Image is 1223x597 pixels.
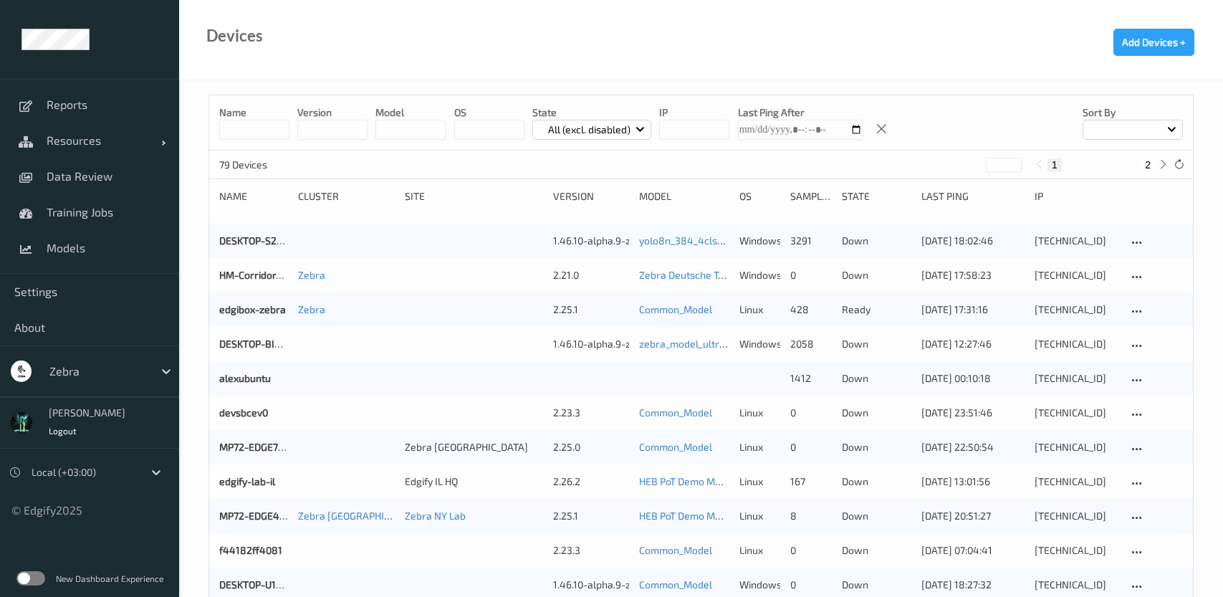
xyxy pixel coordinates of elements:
div: 1.46.10-alpha.9-zebra_cape_town [553,234,629,248]
div: Samples [790,189,832,204]
p: windows [739,234,781,248]
p: linux [739,406,781,420]
div: 0 [790,268,832,282]
div: [TECHNICAL_ID] [1035,543,1118,558]
div: Zebra [GEOGRAPHIC_DATA] [405,440,543,454]
div: version [553,189,629,204]
p: down [842,474,911,489]
p: Sort by [1083,105,1183,120]
p: linux [739,543,781,558]
div: [TECHNICAL_ID] [1035,578,1118,592]
a: Zebra NY Lab [405,510,466,522]
div: State [842,189,911,204]
div: [DATE] 17:31:16 [921,302,1025,317]
div: [TECHNICAL_ID] [1035,337,1118,351]
div: 2.25.1 [553,302,629,317]
div: 1.46.10-alpha.9-zebra_cape_town [553,337,629,351]
div: Cluster [298,189,395,204]
div: [DATE] 18:02:46 [921,234,1025,248]
div: 3291 [790,234,832,248]
a: HEB PoT Demo Model [639,475,735,487]
a: Common_Model [639,406,712,419]
a: zebra_model_ultra_detector3 [639,338,774,350]
a: Zebra Deutsche Telekom Demo [DATE] (v2) [DATE] 15:18 Auto Save [639,269,939,281]
div: [TECHNICAL_ID] [1035,234,1118,248]
div: 428 [790,302,832,317]
p: linux [739,302,781,317]
a: Common_Model [639,544,712,556]
p: windows [739,268,781,282]
a: Common_Model [639,441,712,453]
div: ip [1035,189,1118,204]
a: Common_Model [639,303,712,315]
div: [TECHNICAL_ID] [1035,268,1118,282]
div: 0 [790,440,832,454]
p: Name [219,105,289,120]
p: All (excl. disabled) [543,123,636,137]
p: Last Ping After [738,105,863,120]
p: version [297,105,368,120]
div: Last Ping [921,189,1025,204]
p: down [842,337,911,351]
p: down [842,406,911,420]
div: [DATE] 23:51:46 [921,406,1025,420]
button: Add Devices + [1113,29,1194,56]
div: [TECHNICAL_ID] [1035,440,1118,454]
p: windows [739,337,781,351]
a: edgibox-zebra [219,303,286,315]
a: MP72-EDGE7762 [219,441,294,453]
a: DESKTOP-BI8D2E0 [219,338,304,350]
a: HM-Corridor-P2 [219,269,292,281]
div: Name [219,189,288,204]
a: DESKTOP-S2MKSFO [219,234,309,247]
div: [DATE] 18:27:32 [921,578,1025,592]
div: Edgify IL HQ [405,474,543,489]
p: linux [739,474,781,489]
div: Model [639,189,729,204]
p: down [842,578,911,592]
p: OS [454,105,524,120]
p: linux [739,440,781,454]
div: [DATE] 13:01:56 [921,474,1025,489]
p: linux [739,509,781,523]
div: 0 [790,543,832,558]
div: [TECHNICAL_ID] [1035,509,1118,523]
div: 167 [790,474,832,489]
div: 2.26.2 [553,474,629,489]
a: Zebra [298,269,325,281]
p: down [842,543,911,558]
div: 0 [790,578,832,592]
div: 1.46.10-alpha.9-zebra_cape_town [553,578,629,592]
div: [DATE] 07:04:41 [921,543,1025,558]
a: Zebra [GEOGRAPHIC_DATA] [298,510,421,522]
div: 2.23.3 [553,406,629,420]
div: [TECHNICAL_ID] [1035,371,1118,386]
p: State [532,105,652,120]
div: Site [405,189,543,204]
div: [TECHNICAL_ID] [1035,406,1118,420]
p: down [842,234,911,248]
p: model [375,105,446,120]
a: Zebra [298,303,325,315]
div: 8 [790,509,832,523]
a: HEB PoT Demo Model [639,510,735,522]
div: [DATE] 12:27:46 [921,337,1025,351]
button: 1 [1047,158,1062,171]
a: devsbcev0 [219,406,268,419]
p: down [842,509,911,523]
div: [DATE] 22:50:54 [921,440,1025,454]
a: alexubuntu [219,372,271,384]
div: [TECHNICAL_ID] [1035,302,1118,317]
p: ready [842,302,911,317]
a: MP72-EDGE46bb [219,510,297,522]
p: down [842,440,911,454]
p: down [842,371,911,386]
div: 2.25.0 [553,440,629,454]
a: yolo8n_384_4cls_uk_lab_v2 [639,234,766,247]
button: 2 [1141,158,1155,171]
a: edgify-lab-il [219,475,275,487]
p: IP [659,105,729,120]
a: f44182ff4081 [219,544,282,556]
a: Common_Model [639,578,712,591]
p: windows [739,578,781,592]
